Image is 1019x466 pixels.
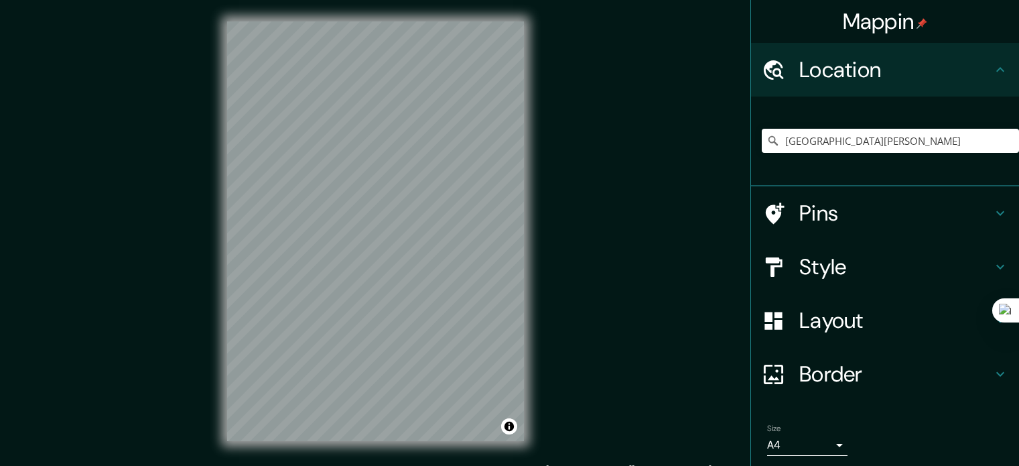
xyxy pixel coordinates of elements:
div: Style [751,240,1019,294]
h4: Layout [799,307,992,334]
button: Toggle attribution [501,418,517,434]
h4: Location [799,56,992,83]
img: pin-icon.png [916,18,927,29]
h4: Style [799,253,992,280]
h4: Mappin [843,8,928,35]
div: Border [751,347,1019,401]
label: Size [767,423,781,434]
h4: Pins [799,200,992,227]
div: Layout [751,294,1019,347]
div: Location [751,43,1019,97]
div: A4 [767,434,847,456]
input: Pick your city or area [762,129,1019,153]
canvas: Map [227,21,524,441]
iframe: Help widget launcher [900,414,1004,451]
div: Pins [751,186,1019,240]
h4: Border [799,361,992,388]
